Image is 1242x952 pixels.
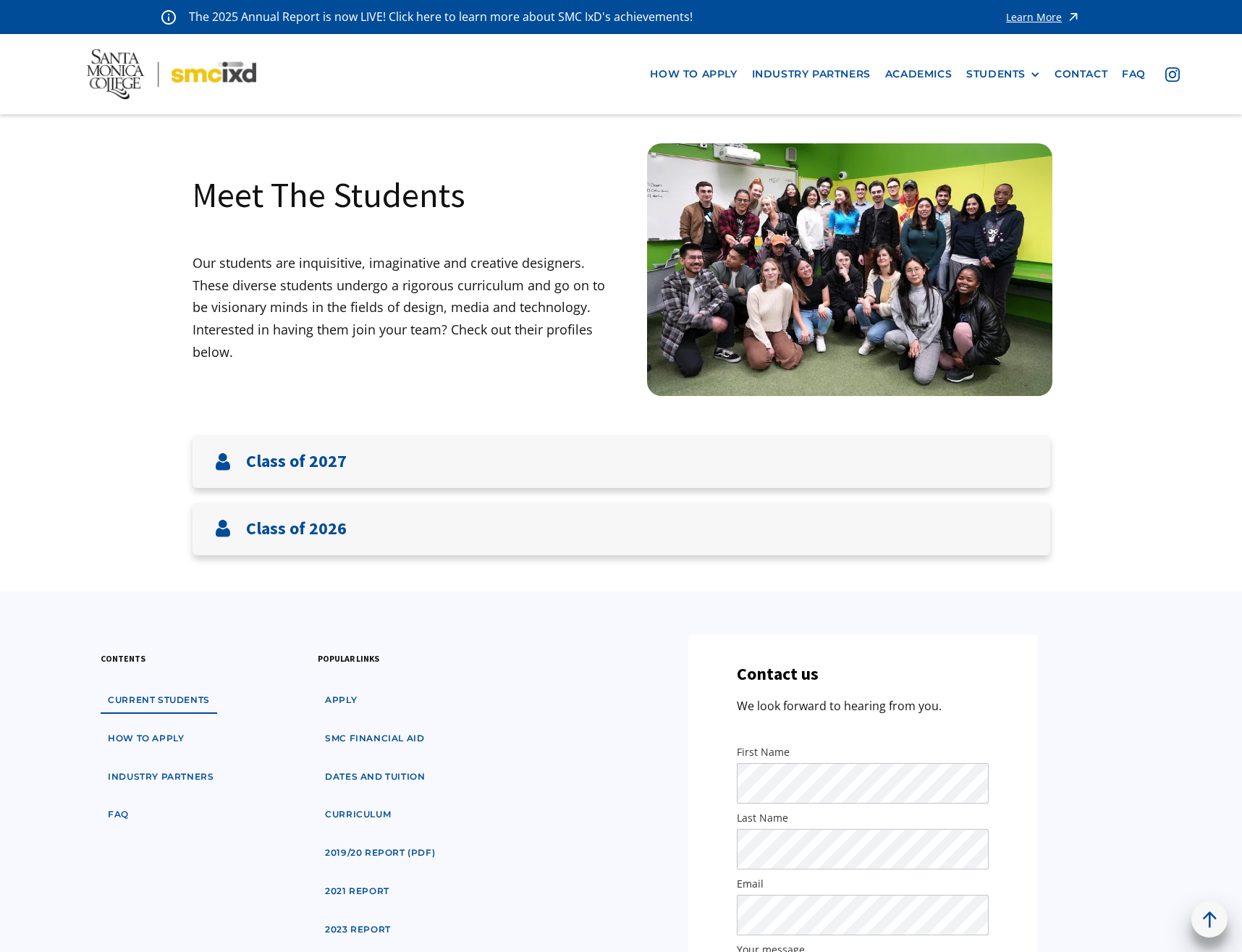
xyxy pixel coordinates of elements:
a: Academics [878,61,959,88]
img: User icon [214,453,232,471]
a: contact [1047,61,1115,88]
a: faq [101,801,136,828]
img: Santa Monica College IxD Students engaging with industry [647,143,1052,396]
a: how to apply [643,61,744,88]
label: Last Name [737,811,988,825]
h3: Class of 2026 [246,518,347,539]
a: apply [318,687,364,714]
a: back to top [1191,901,1228,938]
img: icon - information - alert [161,9,176,25]
a: 2019/20 Report (pdf) [318,840,442,867]
div: STUDENTS [966,68,1040,80]
img: icon - arrow - alert [1066,7,1081,27]
a: dates and tuition [318,764,432,791]
a: Current students [101,687,217,714]
p: We look forward to hearing from you. [737,696,942,716]
h3: contents [101,652,145,665]
img: icon - instagram [1165,67,1180,82]
h3: popular links [318,652,379,665]
div: Learn More [1006,12,1062,22]
h3: Class of 2027 [246,451,347,472]
img: User icon [214,520,232,537]
label: First Name [737,745,988,759]
a: industry partners [745,61,878,88]
p: The 2025 Annual Report is now LIVE! Click here to learn more about SMC IxD's achievements! [189,7,694,27]
div: STUDENTS [966,68,1026,80]
h3: Contact us [737,664,819,685]
a: industry partners [101,764,221,791]
a: Learn More [1006,7,1081,27]
p: Our students are inquisitive, imaginative and creative designers. These diverse students undergo ... [193,252,622,363]
a: 2021 Report [318,878,397,905]
a: 2023 Report [318,917,398,943]
label: Email [737,877,988,891]
a: SMC financial aid [318,725,431,752]
h1: Meet The Students [193,172,465,217]
a: how to apply [101,725,191,752]
img: Santa Monica College - SMC IxD logo [87,49,256,99]
a: faq [1115,61,1153,88]
a: curriculum [318,801,398,828]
